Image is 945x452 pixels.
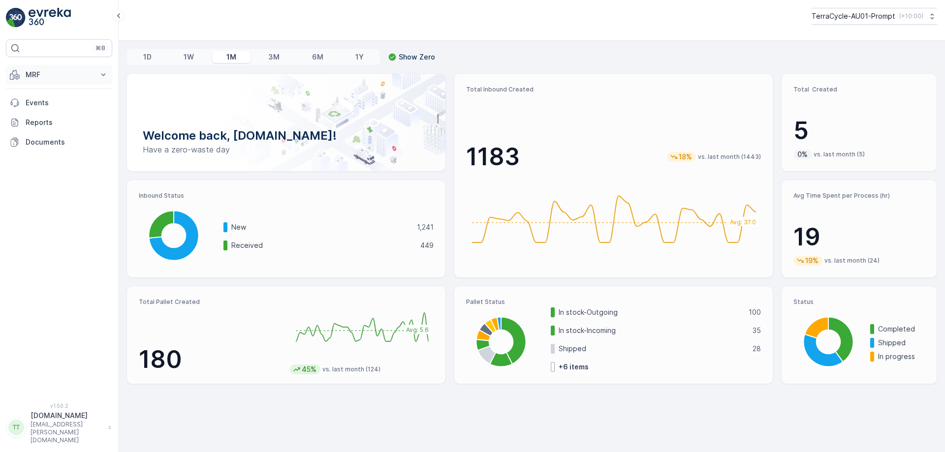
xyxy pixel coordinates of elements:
[559,307,742,317] p: In stock-Outgoing
[6,8,26,28] img: logo
[6,403,112,409] span: v 1.50.2
[824,257,880,265] p: vs. last month (24)
[793,222,925,252] p: 19
[399,52,435,62] p: Show Zero
[139,298,282,306] p: Total Pallet Created
[749,307,761,317] p: 100
[8,420,24,435] div: TT
[417,222,434,232] p: 1,241
[793,116,925,146] p: 5
[184,52,194,62] p: 1W
[420,241,434,250] p: 449
[793,86,925,93] p: Total Created
[26,98,108,108] p: Events
[231,222,410,232] p: New
[814,151,865,158] p: vs. last month (5)
[312,52,323,62] p: 6M
[31,421,103,444] p: [EMAIL_ADDRESS][PERSON_NAME][DOMAIN_NAME]
[796,150,809,159] p: 0%
[26,137,108,147] p: Documents
[753,326,761,335] p: 35
[678,152,693,162] p: 18%
[6,132,112,152] a: Documents
[793,192,925,200] p: Avg Time Spent per Process (hr)
[322,365,380,373] p: vs. last month (124)
[26,70,93,80] p: MRF
[139,345,282,374] p: 180
[559,326,746,335] p: In stock-Incoming
[6,65,112,85] button: MRF
[31,411,103,421] p: [DOMAIN_NAME]
[466,86,761,93] p: Total Inbound Created
[143,144,430,155] p: Have a zero-waste day
[143,52,152,62] p: 1D
[355,52,364,62] p: 1Y
[698,153,761,161] p: vs. last month (1443)
[29,8,71,28] img: logo_light-DOdMpM7g.png
[878,338,925,348] p: Shipped
[26,118,108,127] p: Reports
[878,324,925,334] p: Completed
[804,256,819,266] p: 19%
[301,364,317,374] p: 45%
[466,298,761,306] p: Pallet Status
[812,11,895,21] p: TerraCycle-AU01-Prompt
[6,411,112,444] button: TT[DOMAIN_NAME][EMAIL_ADDRESS][PERSON_NAME][DOMAIN_NAME]
[6,113,112,132] a: Reports
[226,52,236,62] p: 1M
[878,352,925,362] p: In progress
[231,241,414,250] p: Received
[559,344,746,354] p: Shipped
[268,52,280,62] p: 3M
[753,344,761,354] p: 28
[812,8,937,25] button: TerraCycle-AU01-Prompt(+10:00)
[466,142,520,172] p: 1183
[139,192,434,200] p: Inbound Status
[899,12,923,20] p: ( +10:00 )
[143,128,430,144] p: Welcome back, [DOMAIN_NAME]!
[95,44,105,52] p: ⌘B
[793,298,925,306] p: Status
[6,93,112,113] a: Events
[559,362,589,372] p: + 6 items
